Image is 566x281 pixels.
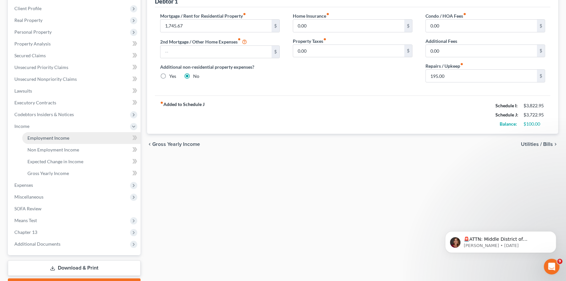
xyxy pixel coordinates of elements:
span: Chapter 13 [14,229,37,235]
span: Income [14,123,29,129]
i: chevron_left [147,142,152,147]
iframe: Intercom notifications message [435,218,566,263]
input: -- [293,45,404,57]
a: Gross Yearly Income [22,167,141,179]
span: Additional Documents [14,241,60,247]
span: Non Employment Income [27,147,79,152]
strong: Added to Schedule J [160,101,205,129]
input: -- [426,45,537,57]
a: SOFA Review [9,203,141,215]
span: Property Analysis [14,41,51,46]
label: Yes [169,73,176,79]
i: fiber_manual_record [323,38,326,41]
button: Utilities / Bills chevron_right [521,142,558,147]
div: $ [537,20,545,32]
span: Secured Claims [14,53,46,58]
div: $3,722.95 [524,112,545,118]
a: Executory Contracts [9,97,141,109]
input: -- [293,20,404,32]
a: Non Employment Income [22,144,141,156]
button: chevron_left Gross Yearly Income [147,142,200,147]
span: Expenses [14,182,33,188]
label: 2nd Mortgage / Other Home Expenses [160,38,247,45]
a: Secured Claims [9,50,141,61]
span: Means Test [14,218,37,223]
a: Expected Change in Income [22,156,141,167]
i: fiber_manual_record [326,12,329,16]
i: fiber_manual_record [463,12,466,16]
div: $3,822.95 [524,102,545,109]
label: Condo / HOA Fees [425,12,466,19]
span: Utilities / Bills [521,142,553,147]
span: 9 [557,259,562,264]
iframe: Intercom live chat [544,259,559,274]
i: fiber_manual_record [243,12,246,16]
span: Unsecured Nonpriority Claims [14,76,77,82]
strong: Schedule J: [495,112,518,117]
span: Codebtors Insiders & Notices [14,112,74,117]
span: Executory Contracts [14,100,56,105]
i: chevron_right [553,142,558,147]
label: No [193,73,199,79]
label: Additional non-residential property expenses? [160,63,280,70]
div: $100.00 [524,121,545,127]
div: $ [537,45,545,57]
span: SOFA Review [14,206,42,211]
i: fiber_manual_record [238,38,241,41]
label: Home Insurance [293,12,329,19]
span: Expected Change in Income [27,159,83,164]
span: Gross Yearly Income [152,142,200,147]
label: Repairs / Upkeep [425,62,463,69]
i: fiber_manual_record [460,62,463,66]
div: $ [272,46,279,58]
label: Mortgage / Rent for Residential Property [160,12,246,19]
strong: Balance: [500,121,517,127]
div: $ [537,70,545,82]
a: Lawsuits [9,85,141,97]
a: Unsecured Nonpriority Claims [9,73,141,85]
i: fiber_manual_record [160,101,163,104]
div: $ [272,20,279,32]
span: Miscellaneous [14,194,43,200]
span: Client Profile [14,6,42,11]
div: $ [404,20,412,32]
input: -- [160,20,272,32]
span: Unsecured Priority Claims [14,64,68,70]
span: Gross Yearly Income [27,170,69,176]
div: $ [404,45,412,57]
a: Property Analysis [9,38,141,50]
input: -- [160,46,272,58]
a: Download & Print [8,260,141,276]
span: Lawsuits [14,88,32,94]
label: Additional Fees [425,38,457,44]
span: Real Property [14,17,42,23]
label: Property Taxes [293,38,326,44]
input: -- [426,20,537,32]
strong: Schedule I: [495,103,518,108]
span: Personal Property [14,29,52,35]
a: Employment Income [22,132,141,144]
input: -- [426,70,537,82]
span: Employment Income [27,135,69,141]
a: Unsecured Priority Claims [9,61,141,73]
